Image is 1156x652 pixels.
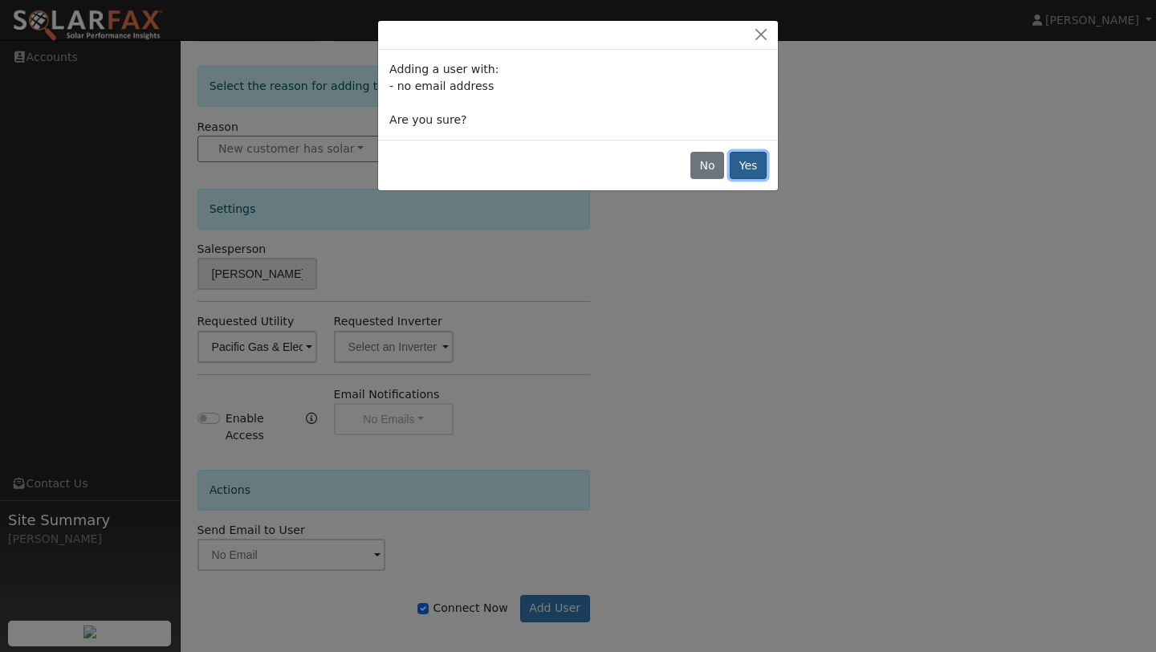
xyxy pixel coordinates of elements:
[730,152,767,179] button: Yes
[389,79,494,92] span: - no email address
[389,63,499,75] span: Adding a user with:
[690,152,724,179] button: No
[750,26,772,43] button: Close
[389,113,466,126] span: Are you sure?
